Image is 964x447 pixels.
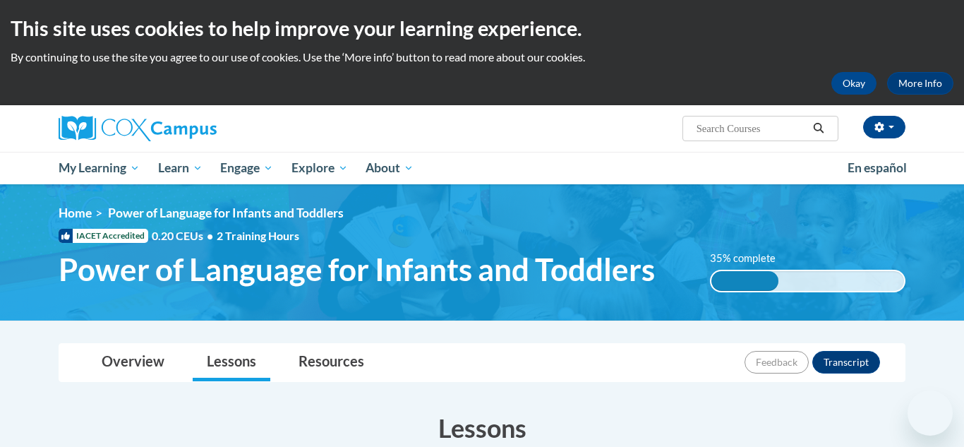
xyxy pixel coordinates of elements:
button: Transcript [812,351,880,374]
button: Feedback [745,351,809,374]
span: • [207,229,213,242]
span: My Learning [59,160,140,177]
span: 2 Training Hours [217,229,299,242]
a: Resources [284,344,378,381]
a: My Learning [49,152,149,184]
a: More Info [887,72,953,95]
input: Search Courses [695,120,808,137]
span: En español [848,160,907,175]
p: By continuing to use the site you agree to our use of cookies. Use the ‘More info’ button to read... [11,49,953,65]
span: Power of Language for Infants and Toddlers [59,251,655,288]
a: Overview [88,344,179,381]
h3: Lessons [59,410,905,446]
span: IACET Accredited [59,229,148,243]
a: Learn [149,152,212,184]
iframe: Button to launch messaging window [908,391,953,436]
span: About [366,160,414,177]
a: Engage [211,152,282,184]
button: Okay [831,72,876,95]
label: 35% complete [710,251,791,266]
div: Main menu [37,152,927,184]
a: Lessons [193,344,270,381]
span: Explore [291,160,348,177]
span: Power of Language for Infants and Toddlers [108,205,344,220]
a: Cox Campus [59,116,327,141]
div: 35% complete [711,271,779,291]
button: Account Settings [863,116,905,138]
h2: This site uses cookies to help improve your learning experience. [11,14,953,42]
a: About [357,152,423,184]
a: Explore [282,152,357,184]
span: 0.20 CEUs [152,228,217,244]
img: Cox Campus [59,116,217,141]
a: Home [59,205,92,220]
span: Engage [220,160,273,177]
a: En español [838,153,916,183]
button: Search [808,120,829,137]
span: Learn [158,160,203,177]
